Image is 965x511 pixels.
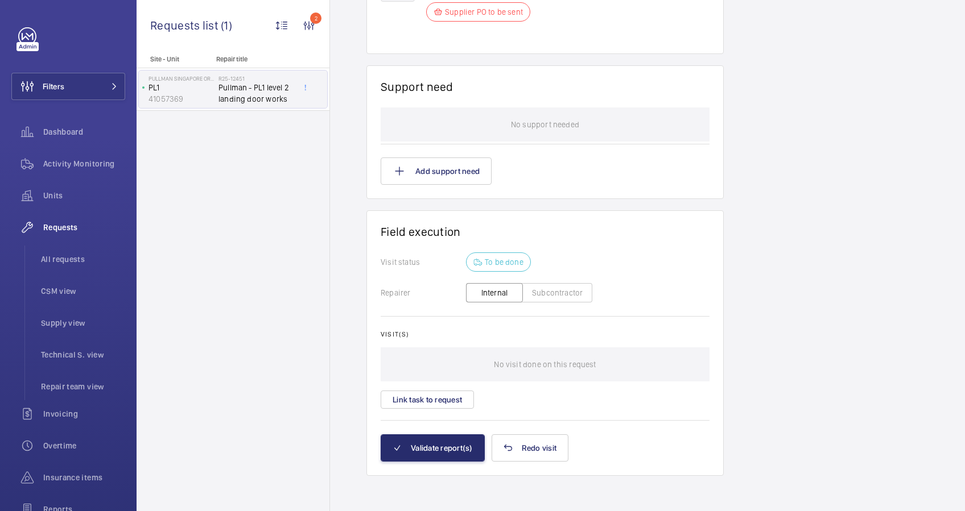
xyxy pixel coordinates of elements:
p: No support needed [511,107,579,142]
button: Redo visit [492,434,569,462]
span: Activity Monitoring [43,158,125,169]
h1: Support need [381,80,453,94]
span: Technical S. view [41,349,125,360]
button: Subcontractor [522,283,592,302]
h2: Visit(s) [381,330,710,338]
span: Filters [43,81,64,92]
span: Requests list [150,18,221,32]
button: Link task to request [381,390,474,409]
span: Supply view [41,317,125,329]
button: Internal [466,283,523,302]
span: Pullman - PL1 level 2 landing door works [218,82,294,105]
span: Repair team view [41,381,125,392]
span: Invoicing [43,408,125,419]
span: Dashboard [43,126,125,138]
span: Units [43,190,125,201]
p: To be done [485,256,523,268]
p: Supplier PO to be sent [445,6,523,18]
p: Pullman Singapore Orchard [149,75,214,82]
h1: Field execution [381,225,710,239]
span: Requests [43,222,125,233]
p: No visit done on this request [494,347,596,381]
button: Add support need [381,157,492,185]
span: All requests [41,254,125,265]
button: Filters [11,73,125,100]
span: Insurance items [43,472,125,483]
p: Repair title [216,55,291,63]
p: 41057369 [149,93,214,105]
span: CSM view [41,285,125,297]
p: PL1 [149,82,214,93]
span: Overtime [43,440,125,451]
button: Validate report(s) [381,434,485,462]
h2: R25-12451 [218,75,294,82]
p: Site - Unit [137,55,212,63]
